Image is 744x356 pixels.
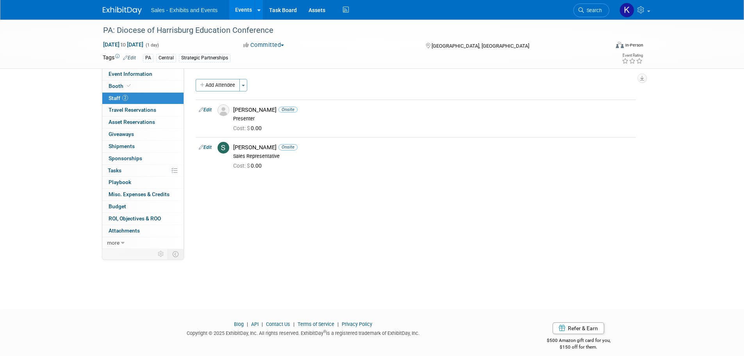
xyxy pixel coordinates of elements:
[323,329,326,334] sup: ®
[145,43,159,48] span: (1 day)
[342,321,372,327] a: Privacy Policy
[109,203,126,209] span: Budget
[251,321,259,327] a: API
[103,54,136,63] td: Tags
[233,153,633,159] div: Sales Representative
[199,145,212,150] a: Edit
[109,179,131,185] span: Playbook
[102,129,184,140] a: Giveaways
[625,42,643,48] div: In-Person
[278,144,298,150] span: Onsite
[233,163,251,169] span: Cost: $
[168,249,184,259] td: Toggle Event Tabs
[102,116,184,128] a: Asset Reservations
[335,321,341,327] span: |
[179,54,230,62] div: Strategic Partnerships
[196,79,240,91] button: Add Attendee
[120,41,127,48] span: to
[109,107,156,113] span: Travel Reservations
[584,7,602,13] span: Search
[109,227,140,234] span: Attachments
[151,7,218,13] span: Sales - Exhibits and Events
[143,54,153,62] div: PA
[102,141,184,152] a: Shipments
[102,237,184,249] a: more
[127,84,131,88] i: Booth reservation complete
[109,143,135,149] span: Shipments
[432,43,529,49] span: [GEOGRAPHIC_DATA], [GEOGRAPHIC_DATA]
[233,116,633,122] div: Presenter
[298,321,334,327] a: Terms of Service
[218,142,229,154] img: S.jpg
[233,125,251,131] span: Cost: $
[122,95,128,101] span: 2
[109,131,134,137] span: Giveaways
[233,106,633,114] div: [PERSON_NAME]
[616,42,624,48] img: Format-Inperson.png
[241,41,287,49] button: Committed
[233,125,265,131] span: 0.00
[260,321,265,327] span: |
[619,3,634,18] img: Kara Haven
[109,83,132,89] span: Booth
[109,155,142,161] span: Sponsorships
[109,95,128,101] span: Staff
[102,225,184,237] a: Attachments
[102,68,184,80] a: Event Information
[103,328,504,337] div: Copyright © 2025 ExhibitDay, Inc. All rights reserved. ExhibitDay is a registered trademark of Ex...
[109,71,152,77] span: Event Information
[102,153,184,165] a: Sponsorships
[102,189,184,200] a: Misc. Expenses & Credits
[102,165,184,177] a: Tasks
[233,163,265,169] span: 0.00
[109,119,155,125] span: Asset Reservations
[233,144,633,151] div: [PERSON_NAME]
[108,167,121,174] span: Tasks
[123,55,136,61] a: Edit
[516,332,642,350] div: $500 Amazon gift card for you,
[266,321,290,327] a: Contact Us
[109,191,169,197] span: Misc. Expenses & Credits
[154,249,168,259] td: Personalize Event Tab Strip
[102,177,184,188] a: Playbook
[291,321,296,327] span: |
[563,41,644,52] div: Event Format
[156,54,176,62] div: Central
[218,104,229,116] img: Associate-Profile-5.png
[102,213,184,225] a: ROI, Objectives & ROO
[516,344,642,351] div: $150 off for them.
[102,104,184,116] a: Travel Reservations
[245,321,250,327] span: |
[199,107,212,113] a: Edit
[109,215,161,222] span: ROI, Objectives & ROO
[278,107,298,113] span: Onsite
[553,322,604,334] a: Refer & Earn
[234,321,244,327] a: Blog
[100,23,598,38] div: PA: Diocese of Harrisburg Education Conference
[107,240,120,246] span: more
[102,201,184,213] a: Budget
[622,54,643,57] div: Event Rating
[102,81,184,92] a: Booth
[103,7,142,14] img: ExhibitDay
[573,4,609,17] a: Search
[103,41,144,48] span: [DATE] [DATE]
[102,93,184,104] a: Staff2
